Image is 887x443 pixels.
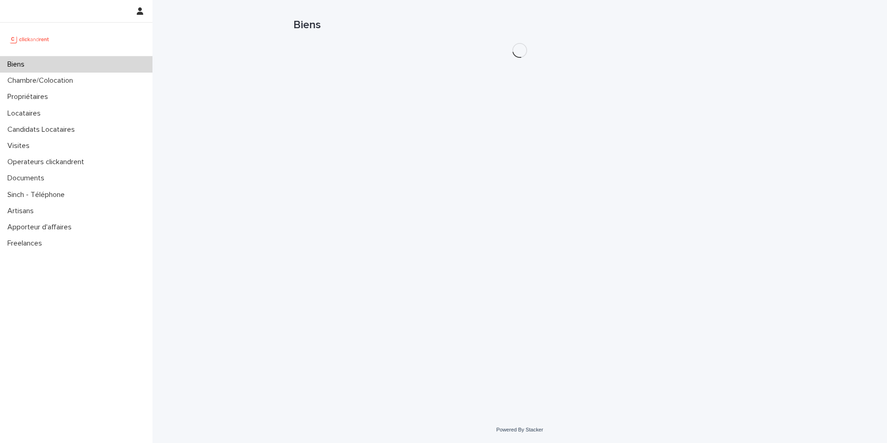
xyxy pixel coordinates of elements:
[4,174,52,183] p: Documents
[4,125,82,134] p: Candidats Locataires
[4,92,55,101] p: Propriétaires
[4,207,41,215] p: Artisans
[4,191,72,199] p: Sinch - Téléphone
[4,158,91,166] p: Operateurs clickandrent
[4,76,80,85] p: Chambre/Colocation
[496,427,543,432] a: Powered By Stacker
[4,239,49,248] p: Freelances
[7,30,52,49] img: UCB0brd3T0yccxBKYDjQ
[4,60,32,69] p: Biens
[4,223,79,232] p: Apporteur d'affaires
[4,109,48,118] p: Locataires
[4,142,37,150] p: Visites
[293,18,746,32] h1: Biens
